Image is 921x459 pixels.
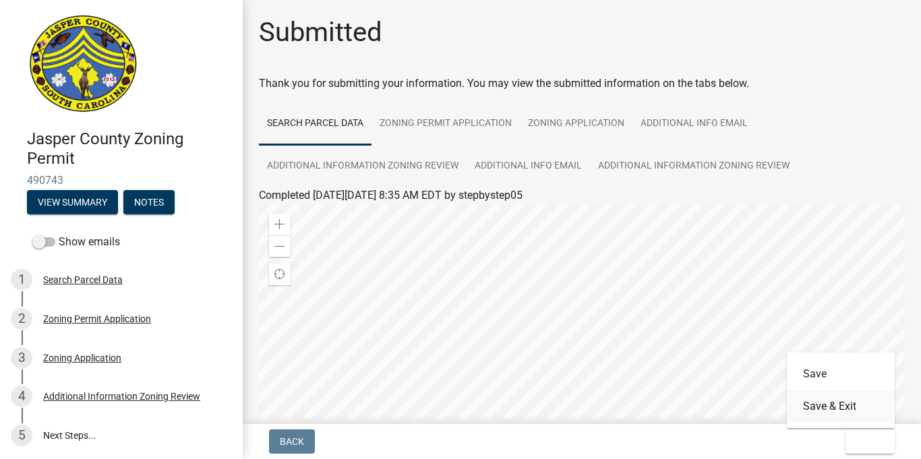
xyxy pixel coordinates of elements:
a: Additional info email [467,145,590,188]
div: Exit [787,353,895,428]
span: 490743 [27,174,216,187]
div: 3 [11,347,32,369]
div: 5 [11,425,32,446]
wm-modal-confirm: Summary [27,197,118,208]
a: Additional Information Zoning Review [259,145,467,188]
span: Exit [856,436,876,447]
div: Zoom in [269,214,291,235]
div: Additional Information Zoning Review [43,392,200,401]
div: Zoom out [269,235,291,257]
h1: Submitted [259,16,382,49]
div: Search Parcel Data [43,275,123,284]
button: Back [269,429,315,454]
a: Zoning Permit Application [372,102,520,146]
button: Save [787,358,895,390]
a: Additional info email [632,102,756,146]
div: Thank you for submitting your information. You may view the submitted information on the tabs below. [259,75,905,92]
a: Search Parcel Data [259,102,372,146]
div: 2 [11,308,32,330]
div: Find my location [269,264,291,285]
div: Zoning Permit Application [43,314,151,324]
a: Zoning Application [520,102,632,146]
span: Completed [DATE][DATE] 8:35 AM EDT by stepbystep05 [259,189,523,202]
wm-modal-confirm: Notes [123,197,175,208]
div: 4 [11,386,32,407]
button: Exit [845,429,895,454]
a: Additional Information Zoning Review [590,145,798,188]
button: Save & Exit [787,390,895,423]
button: Notes [123,190,175,214]
label: Show emails [32,234,120,250]
img: Jasper County, South Carolina [27,14,140,115]
button: View Summary [27,190,118,214]
span: Back [280,436,304,447]
div: Zoning Application [43,353,121,363]
div: 1 [11,269,32,290]
h4: Jasper County Zoning Permit [27,129,232,169]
